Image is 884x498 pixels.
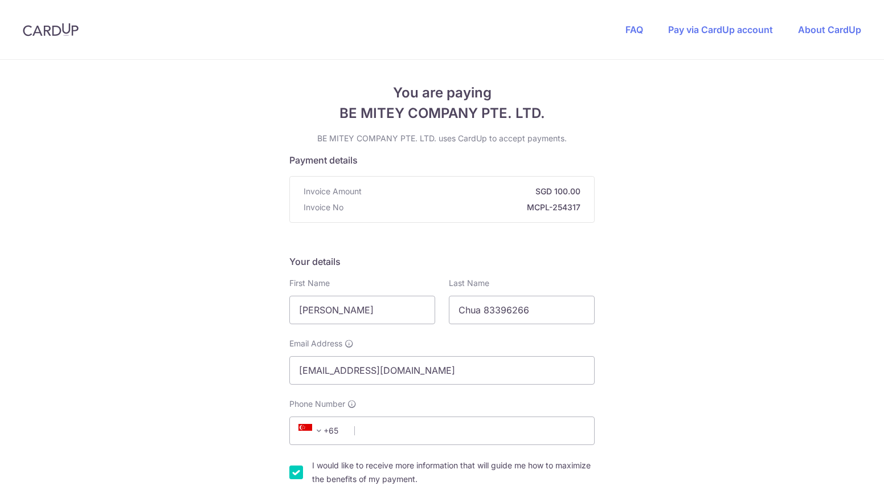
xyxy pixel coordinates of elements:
input: Email address [289,356,595,385]
h5: Your details [289,255,595,268]
p: BE MITEY COMPANY PTE. LTD. uses CardUp to accept payments. [289,133,595,144]
label: First Name [289,277,330,289]
span: Invoice Amount [304,186,362,197]
img: CardUp [23,23,79,36]
a: Pay via CardUp account [668,24,773,35]
span: BE MITEY COMPANY PTE. LTD. [289,103,595,124]
input: First name [289,296,435,324]
span: Phone Number [289,398,345,410]
span: Email Address [289,338,342,349]
strong: MCPL-254317 [348,202,580,213]
span: +65 [298,424,326,438]
a: About CardUp [798,24,861,35]
input: Last name [449,296,595,324]
strong: SGD 100.00 [366,186,580,197]
span: +65 [295,424,346,438]
a: FAQ [625,24,643,35]
label: Last Name [449,277,489,289]
span: You are paying [289,83,595,103]
span: Invoice No [304,202,343,213]
label: I would like to receive more information that will guide me how to maximize the benefits of my pa... [312,459,595,486]
h5: Payment details [289,153,595,167]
